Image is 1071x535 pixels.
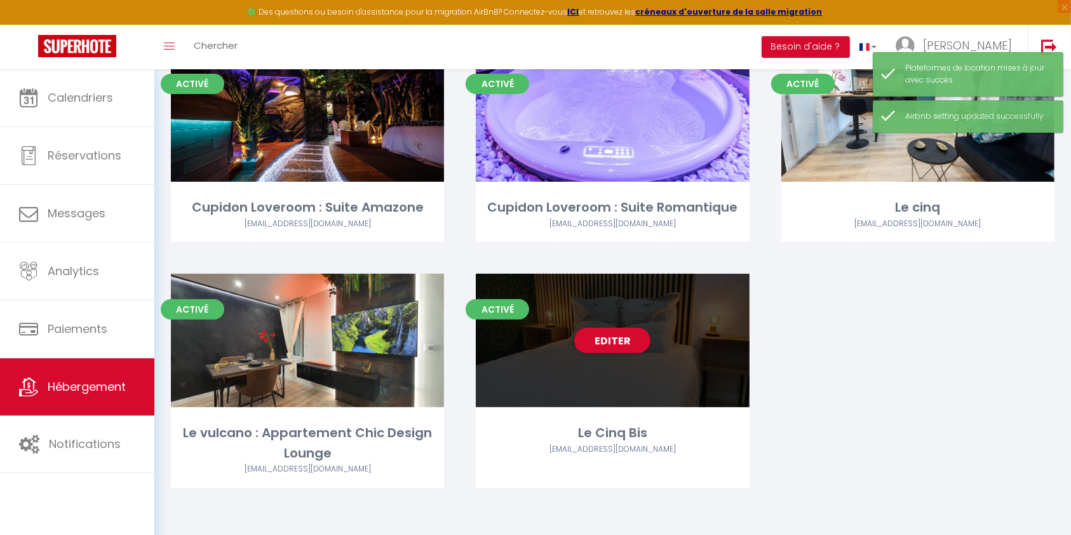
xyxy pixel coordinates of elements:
[171,463,444,475] div: Airbnb
[476,423,749,443] div: Le Cinq Bis
[48,379,126,395] span: Hébergement
[476,444,749,456] div: Airbnb
[771,74,835,94] span: Activé
[48,205,105,221] span: Messages
[905,111,1050,123] div: Airbnb setting updated successfully
[171,198,444,217] div: Cupidon Loveroom : Suite Amazone
[48,263,99,279] span: Analytics
[781,198,1054,217] div: Le cinq
[1041,39,1057,55] img: logout
[38,35,116,57] img: Super Booking
[568,6,579,17] a: ICI
[49,436,121,452] span: Notifications
[161,74,224,94] span: Activé
[48,321,107,337] span: Paiements
[10,5,48,43] button: Ouvrir le widget de chat LiveChat
[896,36,915,55] img: ...
[48,90,113,105] span: Calendriers
[574,328,650,353] a: Editer
[476,218,749,230] div: Airbnb
[171,218,444,230] div: Airbnb
[886,25,1028,69] a: ... [PERSON_NAME]
[923,37,1012,53] span: [PERSON_NAME]
[636,6,823,17] a: créneaux d'ouverture de la salle migration
[781,218,1054,230] div: Airbnb
[184,25,247,69] a: Chercher
[905,62,1050,86] div: Plateformes de location mises à jour avec succès
[161,299,224,320] span: Activé
[48,147,121,163] span: Réservations
[476,198,749,217] div: Cupidon Loveroom : Suite Romantique
[194,39,238,52] span: Chercher
[466,74,529,94] span: Activé
[762,36,850,58] button: Besoin d'aide ?
[171,423,444,463] div: Le vulcano : Appartement Chic Design Lounge
[466,299,529,320] span: Activé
